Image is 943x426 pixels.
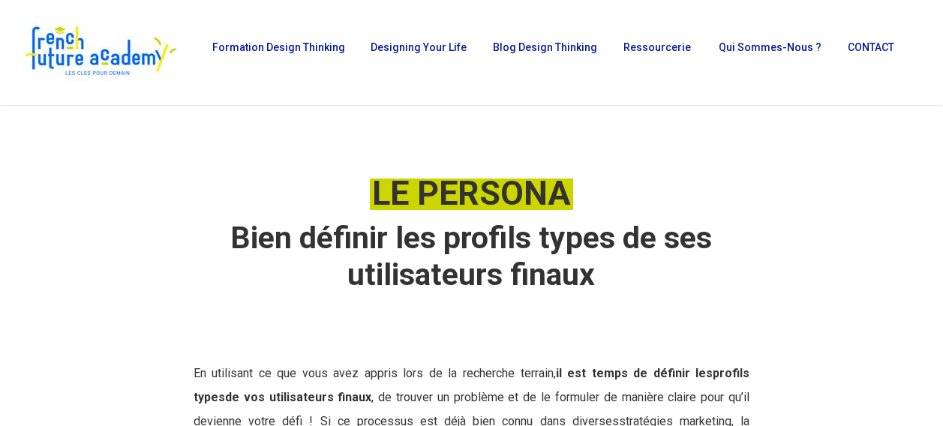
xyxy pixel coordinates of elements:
[225,390,371,404] strong: de vos utilisateurs finaux
[719,41,821,53] span: Qui sommes-nous ?
[363,42,470,63] a: Designing Your Life
[711,42,825,63] a: Qui sommes-nous ?
[848,41,894,53] span: CONTACT
[485,42,601,63] a: Blog Design Thinking
[370,173,573,213] em: LE PERSONA
[21,22,179,82] img: French Future Academy
[840,42,899,63] a: CONTACT
[194,366,713,380] span: En utilisant ce que vous avez appris lors de la recherche terrain,
[616,42,695,63] a: Ressourcerie
[205,42,348,63] a: Formation Design Thinking
[230,220,712,292] strong: Bien définir les profils types de ses utilisateurs finaux
[623,41,691,53] span: Ressourcerie
[493,41,597,53] span: Blog Design Thinking
[212,41,345,53] span: Formation Design Thinking
[556,366,713,380] strong: il est temps de définir les
[371,41,467,53] span: Designing Your Life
